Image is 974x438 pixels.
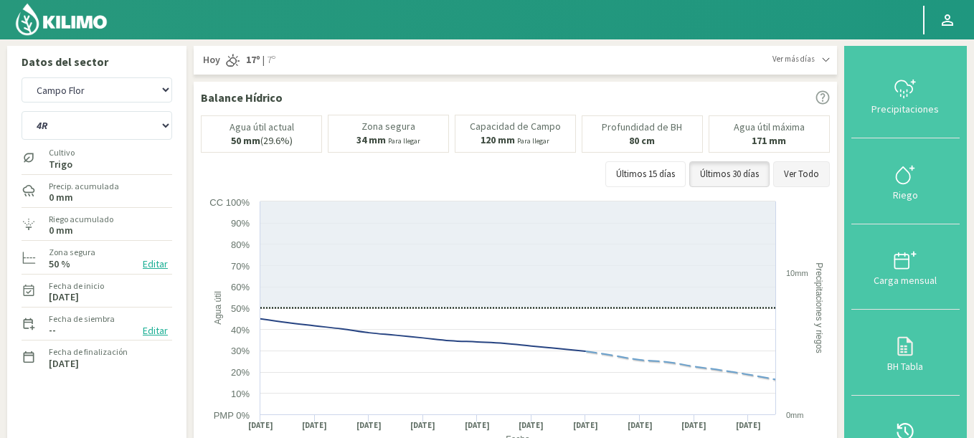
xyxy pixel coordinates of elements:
text: [DATE] [302,420,327,431]
p: Profundidad de BH [602,122,682,133]
label: Fecha de siembra [49,313,115,325]
button: BH Tabla [851,310,960,395]
label: Cultivo [49,146,75,159]
text: [DATE] [519,420,544,431]
text: [DATE] [356,420,382,431]
small: Para llegar [388,136,420,146]
label: Fecha de finalización [49,346,128,358]
button: Carga mensual [851,224,960,310]
span: | [263,53,265,67]
b: 50 mm [231,134,260,147]
img: Kilimo [14,2,108,37]
text: [DATE] [736,420,761,431]
strong: 17º [246,53,260,66]
label: -- [49,325,56,335]
span: Ver más días [772,53,815,65]
text: 90% [231,218,250,229]
text: Precipitaciones y riegos [814,262,824,353]
button: Editar [138,256,172,272]
label: Riego acumulado [49,213,113,226]
text: 80% [231,239,250,250]
p: (29.6%) [231,135,293,146]
text: CC 100% [209,197,250,208]
b: 80 cm [629,134,655,147]
text: 0mm [786,411,803,419]
text: 10mm [786,269,808,277]
text: Agua útil [213,291,223,325]
text: 10% [231,389,250,399]
text: 60% [231,282,250,292]
div: Riego [856,190,955,200]
text: PMP 0% [214,410,250,421]
text: 70% [231,261,250,272]
b: 171 mm [752,134,786,147]
text: 50% [231,303,250,314]
text: [DATE] [573,420,598,431]
p: Zona segura [361,121,415,132]
text: [DATE] [628,420,653,431]
b: 120 mm [481,133,515,146]
label: 50 % [49,260,70,269]
label: 0 mm [49,193,73,202]
span: 7º [265,53,275,67]
button: Riego [851,138,960,224]
button: Últimos 15 días [605,161,686,187]
button: Últimos 30 días [689,161,770,187]
label: 0 mm [49,226,73,235]
text: 30% [231,346,250,356]
text: [DATE] [248,420,273,431]
label: [DATE] [49,292,79,302]
label: Fecha de inicio [49,280,104,292]
label: Trigo [49,160,75,169]
text: [DATE] [465,420,490,431]
p: Datos del sector [22,53,172,70]
text: 20% [231,367,250,378]
p: Agua útil actual [230,122,294,133]
p: Balance Hídrico [201,89,283,106]
button: Precipitaciones [851,53,960,138]
button: Ver Todo [773,161,830,187]
text: [DATE] [681,420,706,431]
text: 40% [231,325,250,335]
small: Para llegar [517,136,549,146]
div: Precipitaciones [856,104,955,114]
div: BH Tabla [856,361,955,371]
b: 34 mm [356,133,386,146]
label: Precip. acumulada [49,180,119,193]
label: Zona segura [49,246,95,259]
button: Editar [138,323,172,339]
span: Hoy [201,53,220,67]
p: Capacidad de Campo [470,121,561,132]
div: Carga mensual [856,275,955,285]
p: Agua útil máxima [734,122,805,133]
text: [DATE] [410,420,435,431]
label: [DATE] [49,359,79,368]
